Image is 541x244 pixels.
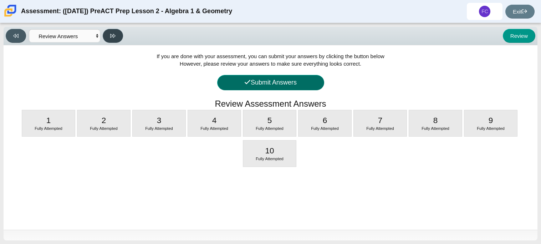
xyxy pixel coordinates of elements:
font: 7 [378,116,383,125]
font: Fully Attempted [422,126,449,131]
font: Fully Attempted [366,126,394,131]
font: 10 [265,146,274,155]
font: 4 [212,116,217,125]
h1: Review Assessment Answers [215,98,326,110]
font: Fully Attempted [311,126,339,131]
font: 2 [102,116,106,125]
font: 6 [323,116,327,125]
span: 3 [157,116,162,125]
font: Fully Attempted [90,126,118,131]
button: Review [503,29,535,43]
font: Fully Attempted [200,126,228,131]
div: Assessment: ([DATE]) PreACT Prep Lesson 2 - Algebra 1 & Geometry [21,3,232,20]
font: Fully Attempted [256,126,284,131]
span: 5 [267,116,272,125]
font: Fully Attempted [145,126,173,131]
span: Fully Attempted [35,126,62,131]
font: 1 [46,116,51,125]
font: Fully Attempted [477,126,505,131]
span: If you are done with your assessment, you can submit your answers by clicking the button below Ho... [157,53,384,67]
img: Carmen School of Science & Technology [3,3,18,18]
a: Carmen School of Science & Technology [3,13,18,19]
a: Exit [505,5,535,19]
span: FC [481,9,488,14]
font: Fully Attempted [256,157,284,161]
font: 8 [433,116,438,125]
span: 9 [489,116,493,125]
button: Submit Answers [217,75,324,90]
